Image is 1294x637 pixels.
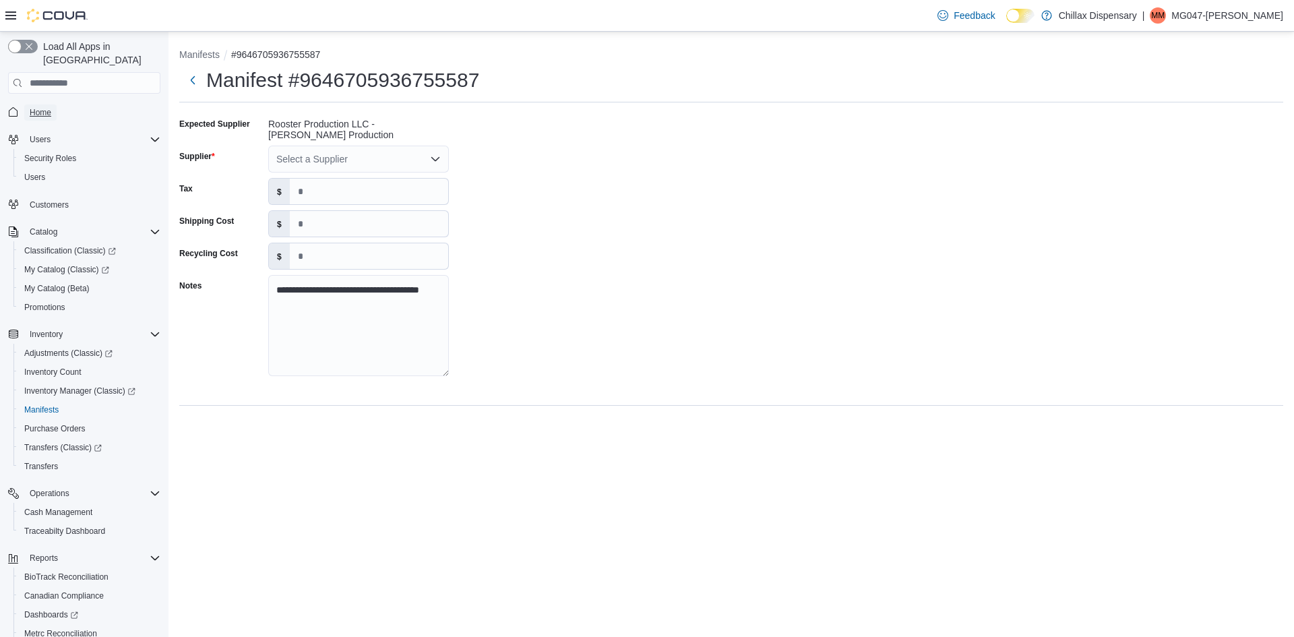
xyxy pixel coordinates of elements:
a: Purchase Orders [19,421,91,437]
p: Chillax Dispensary [1059,7,1137,24]
span: Operations [30,488,69,499]
button: BioTrack Reconciliation [13,568,166,586]
label: Recycling Cost [179,248,238,259]
button: Inventory Count [13,363,166,382]
span: My Catalog (Classic) [19,262,160,278]
a: Classification (Classic) [13,241,166,260]
span: Canadian Compliance [19,588,160,604]
a: Canadian Compliance [19,588,109,604]
nav: An example of EuiBreadcrumbs [179,48,1283,64]
span: Promotions [19,299,160,315]
a: My Catalog (Classic) [13,260,166,279]
a: Dashboards [19,607,84,623]
label: Expected Supplier [179,119,250,129]
button: Catalog [3,222,166,241]
span: Dashboards [19,607,160,623]
img: Cova [27,9,88,22]
span: Inventory Count [24,367,82,377]
span: Inventory [24,326,160,342]
span: Manifests [19,402,160,418]
span: Reports [30,553,58,564]
a: Transfers [19,458,63,475]
input: Dark Mode [1006,9,1035,23]
span: Traceabilty Dashboard [19,523,160,539]
button: Operations [3,484,166,503]
span: BioTrack Reconciliation [19,569,160,585]
span: Users [24,172,45,183]
a: BioTrack Reconciliation [19,569,114,585]
button: Manifests [13,400,166,419]
a: Promotions [19,299,71,315]
span: Feedback [954,9,995,22]
span: Transfers [24,461,58,472]
a: Feedback [932,2,1000,29]
button: Manifests [179,49,220,60]
button: Traceabilty Dashboard [13,522,166,541]
a: Adjustments (Classic) [19,345,118,361]
span: Transfers (Classic) [19,439,160,456]
span: Adjustments (Classic) [24,348,113,359]
button: #9646705936755587 [231,49,320,60]
a: Cash Management [19,504,98,520]
a: Inventory Count [19,364,87,380]
button: Users [24,131,56,148]
span: Purchase Orders [24,423,86,434]
span: Inventory Manager (Classic) [24,386,135,396]
a: Security Roles [19,150,82,166]
a: Classification (Classic) [19,243,121,259]
button: Open list of options [430,154,441,164]
span: Users [24,131,160,148]
a: Manifests [19,402,64,418]
span: Catalog [24,224,160,240]
button: Home [3,102,166,121]
button: Users [3,130,166,149]
button: Inventory [3,325,166,344]
span: Dark Mode [1006,23,1007,24]
div: MG047-Maya Espinoza [1150,7,1166,24]
p: MG047-[PERSON_NAME] [1171,7,1283,24]
label: Notes [179,280,202,291]
span: Dashboards [24,609,78,620]
label: Shipping Cost [179,216,234,226]
span: Classification (Classic) [24,245,116,256]
span: My Catalog (Beta) [19,280,160,297]
span: Manifests [24,404,59,415]
label: Supplier [179,151,215,162]
a: My Catalog (Beta) [19,280,95,297]
button: Users [13,168,166,187]
span: MM [1151,7,1165,24]
a: Users [19,169,51,185]
span: Purchase Orders [19,421,160,437]
button: Security Roles [13,149,166,168]
span: Users [30,134,51,145]
span: Home [30,107,51,118]
span: My Catalog (Beta) [24,283,90,294]
button: Canadian Compliance [13,586,166,605]
button: Inventory [24,326,68,342]
button: Reports [3,549,166,568]
span: Cash Management [19,504,160,520]
a: Inventory Manager (Classic) [19,383,141,399]
span: Classification (Classic) [19,243,160,259]
span: Cash Management [24,507,92,518]
a: My Catalog (Classic) [19,262,115,278]
span: Load All Apps in [GEOGRAPHIC_DATA] [38,40,160,67]
h1: Manifest #9646705936755587 [206,67,479,94]
a: Inventory Manager (Classic) [13,382,166,400]
span: Catalog [30,226,57,237]
label: $ [269,211,290,237]
span: My Catalog (Classic) [24,264,109,275]
a: Transfers (Classic) [13,438,166,457]
label: $ [269,179,290,204]
span: Home [24,103,160,120]
a: Customers [24,197,74,213]
span: Reports [24,550,160,566]
span: Operations [24,485,160,502]
button: Next [179,67,206,94]
a: Dashboards [13,605,166,624]
span: Traceabilty Dashboard [24,526,105,537]
span: Customers [30,200,69,210]
button: Operations [24,485,75,502]
span: Adjustments (Classic) [19,345,160,361]
span: Inventory Count [19,364,160,380]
